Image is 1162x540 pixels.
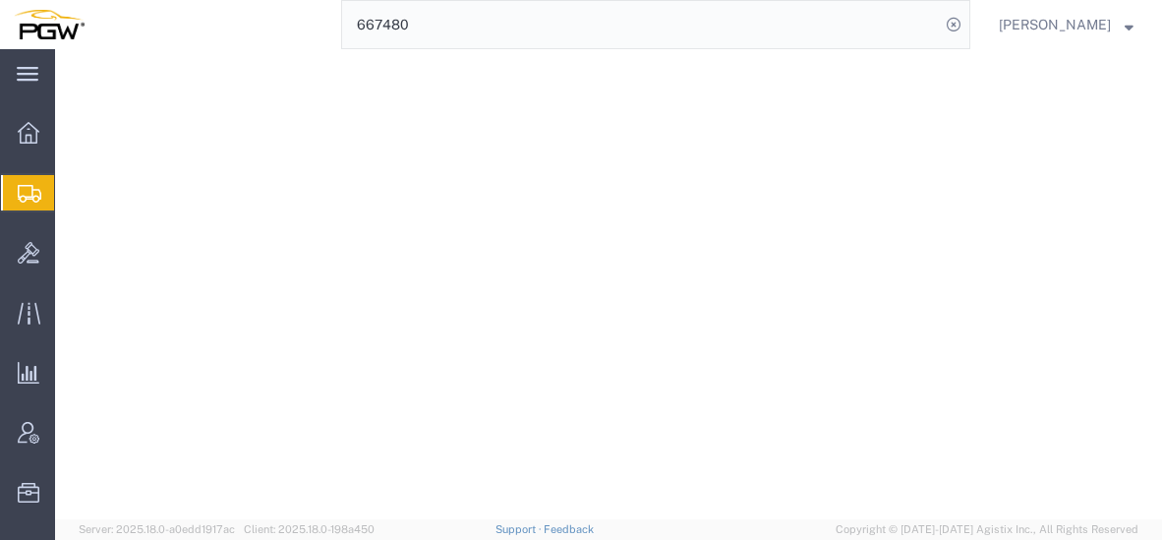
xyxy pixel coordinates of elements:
[244,523,375,535] span: Client: 2025.18.0-198a450
[14,10,85,39] img: logo
[79,523,235,535] span: Server: 2025.18.0-a0edd1917ac
[495,523,545,535] a: Support
[998,13,1134,36] button: [PERSON_NAME]
[342,1,940,48] input: Search for shipment number, reference number
[999,14,1111,35] span: Amber Hickey
[55,49,1162,519] iframe: FS Legacy Container
[544,523,594,535] a: Feedback
[836,521,1138,538] span: Copyright © [DATE]-[DATE] Agistix Inc., All Rights Reserved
